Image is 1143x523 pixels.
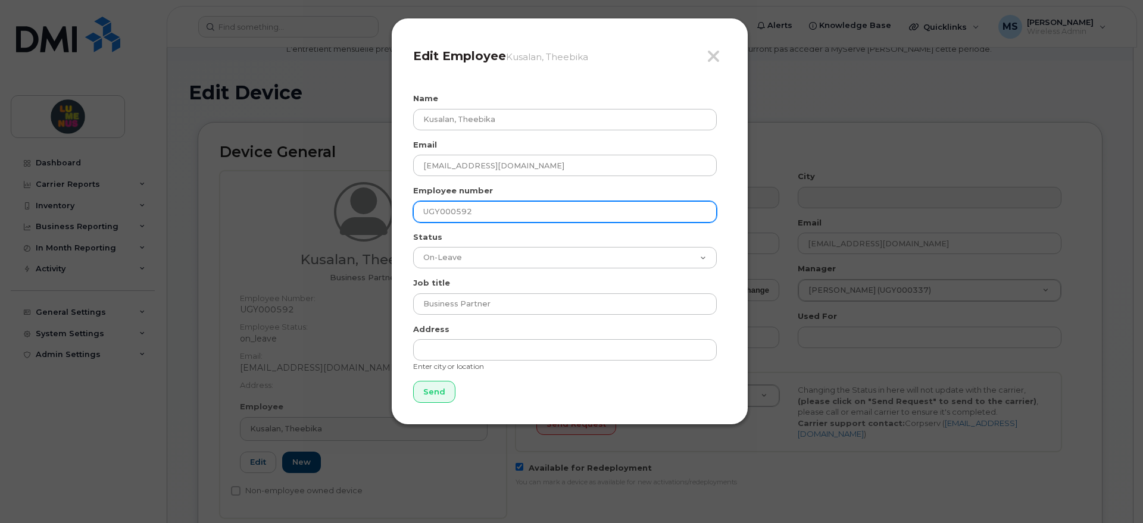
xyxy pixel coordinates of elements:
[413,93,438,104] label: Name
[413,185,493,196] label: Employee number
[413,381,455,403] input: Send
[413,139,437,151] label: Email
[413,277,450,289] label: Job title
[413,231,442,243] label: Status
[413,362,484,371] small: Enter city or location
[506,51,588,62] small: Kusalan, Theebika
[413,324,449,335] label: Address
[413,49,726,63] h4: Edit Employee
